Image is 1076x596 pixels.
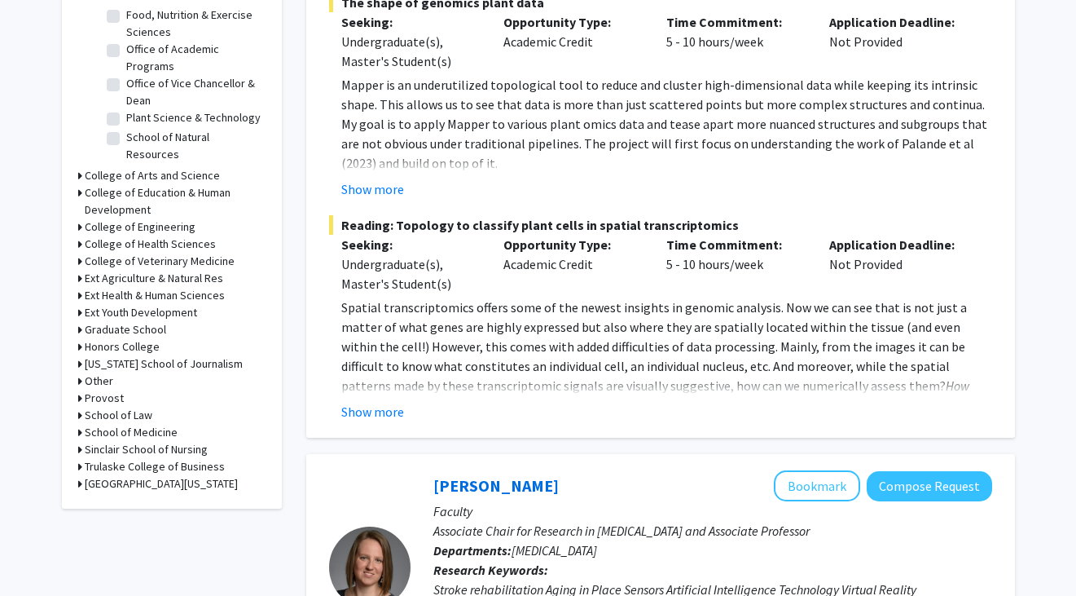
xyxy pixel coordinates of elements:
h3: College of Engineering [85,219,195,236]
p: Seeking: [341,235,480,254]
h3: Ext Youth Development [85,304,197,321]
p: Opportunity Type: [503,12,642,32]
p: Application Deadline: [829,12,968,32]
h3: [US_STATE] School of Journalism [85,355,243,373]
h3: College of Health Sciences [85,236,216,253]
b: Departments: [433,542,512,558]
p: Spatial transcriptomics offers some of the newest insights in genomic analysis. Now we can see th... [341,298,992,415]
p: Associate Chair for Research in [MEDICAL_DATA] and Associate Professor [433,521,992,541]
h3: Ext Health & Human Sciences [85,287,225,304]
h3: Trulaske College of Business [85,458,225,475]
div: Academic Credit [491,12,654,71]
em: How patterny is a pattern? [341,377,969,413]
h3: School of Medicine [85,424,178,441]
label: School of Natural Resources [126,129,261,163]
div: Not Provided [817,235,980,294]
button: Compose Request to Rachel Wolpert [867,471,992,501]
label: Plant Science & Technology [126,109,261,126]
label: Office of Vice Chancellor & Dean [126,75,261,109]
h3: School of Law [85,407,152,424]
h3: College of Arts and Science [85,167,220,184]
button: Show more [341,402,404,422]
button: Add Rachel Wolpert to Bookmarks [774,470,860,501]
span: Reading: Topology to classify plant cells in spatial transcriptomics [329,215,992,235]
h3: Graduate School [85,321,166,338]
button: Show more [341,179,404,199]
label: Office of Academic Programs [126,41,261,75]
h3: Provost [85,390,124,407]
p: Seeking: [341,12,480,32]
div: Undergraduate(s), Master's Student(s) [341,32,480,71]
p: Faculty [433,501,992,521]
h3: [GEOGRAPHIC_DATA][US_STATE] [85,475,238,492]
p: Opportunity Type: [503,235,642,254]
label: Food, Nutrition & Exercise Sciences [126,7,261,41]
h3: Sinclair School of Nursing [85,441,208,458]
p: Application Deadline: [829,235,968,254]
a: [PERSON_NAME] [433,475,559,496]
div: Undergraduate(s), Master's Student(s) [341,254,480,294]
h3: College of Education & Human Development [85,184,266,219]
b: Research Keywords: [433,562,548,578]
h3: College of Veterinary Medicine [85,253,235,270]
p: Mapper is an underutilized topological tool to reduce and cluster high-dimensional data while kee... [341,75,992,173]
h3: Ext Agriculture & Natural Res [85,270,223,287]
span: [MEDICAL_DATA] [512,542,597,558]
div: 5 - 10 hours/week [654,12,817,71]
h3: Other [85,373,113,390]
div: Not Provided [817,12,980,71]
iframe: Chat [12,523,69,584]
h3: Honors College [85,338,160,355]
div: Academic Credit [491,235,654,294]
p: Time Commitment: [666,12,805,32]
p: Time Commitment: [666,235,805,254]
div: 5 - 10 hours/week [654,235,817,294]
